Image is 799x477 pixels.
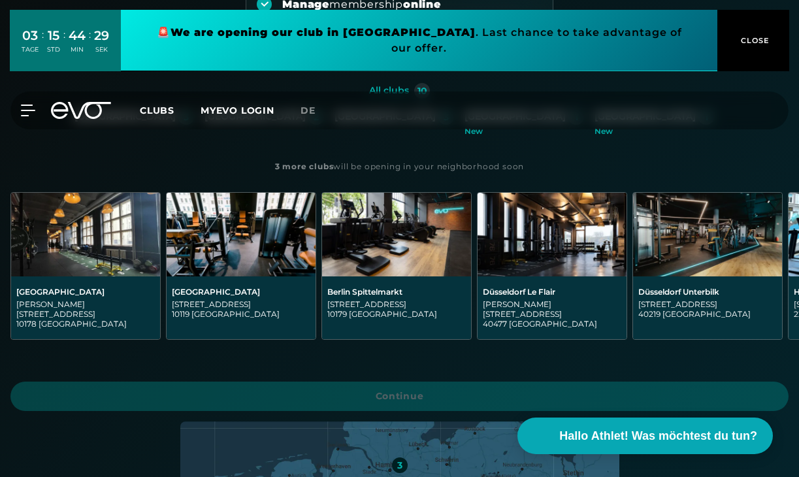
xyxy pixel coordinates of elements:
[94,45,109,54] div: SEK
[42,27,44,62] div: :
[140,105,174,116] span: Clubs
[16,299,155,329] div: [PERSON_NAME][STREET_ADDRESS] 10178 [GEOGRAPHIC_DATA]
[301,105,316,116] span: de
[738,35,770,46] span: CLOSE
[69,45,86,54] div: MIN
[47,26,60,45] div: 15
[172,287,310,297] div: [GEOGRAPHIC_DATA]
[22,45,39,54] div: TAGE
[63,27,65,62] div: :
[397,461,402,470] div: 3
[167,193,316,276] img: Berlin Rosenthaler Platz
[69,26,86,45] div: 44
[483,299,621,329] div: [PERSON_NAME][STREET_ADDRESS] 40477 [GEOGRAPHIC_DATA]
[275,161,334,171] strong: 3 more clubs
[638,299,777,319] div: [STREET_ADDRESS] 40219 [GEOGRAPHIC_DATA]
[140,104,201,116] a: Clubs
[94,26,109,45] div: 29
[327,287,466,297] div: Berlin Spittelmarkt
[717,10,789,71] button: CLOSE
[517,418,773,454] button: Hallo Athlet! Was möchtest du tun?
[322,193,471,276] img: Berlin Spittelmarkt
[10,382,789,411] a: Continue
[633,193,782,276] img: Düsseldorf Unterbilk
[11,193,160,276] img: Berlin Alexanderplatz
[327,299,466,319] div: [STREET_ADDRESS] 10179 [GEOGRAPHIC_DATA]
[26,389,773,403] span: Continue
[22,26,39,45] div: 03
[89,27,91,62] div: :
[478,193,627,276] img: Düsseldorf Le Flair
[201,105,274,116] a: MYEVO LOGIN
[301,103,331,118] a: de
[172,299,310,319] div: [STREET_ADDRESS] 10119 [GEOGRAPHIC_DATA]
[559,427,757,445] span: Hallo Athlet! Was möchtest du tun?
[638,287,777,297] div: Düsseldorf Unterbilk
[16,287,155,297] div: [GEOGRAPHIC_DATA]
[483,287,621,297] div: Düsseldorf Le Flair
[47,45,60,54] div: STD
